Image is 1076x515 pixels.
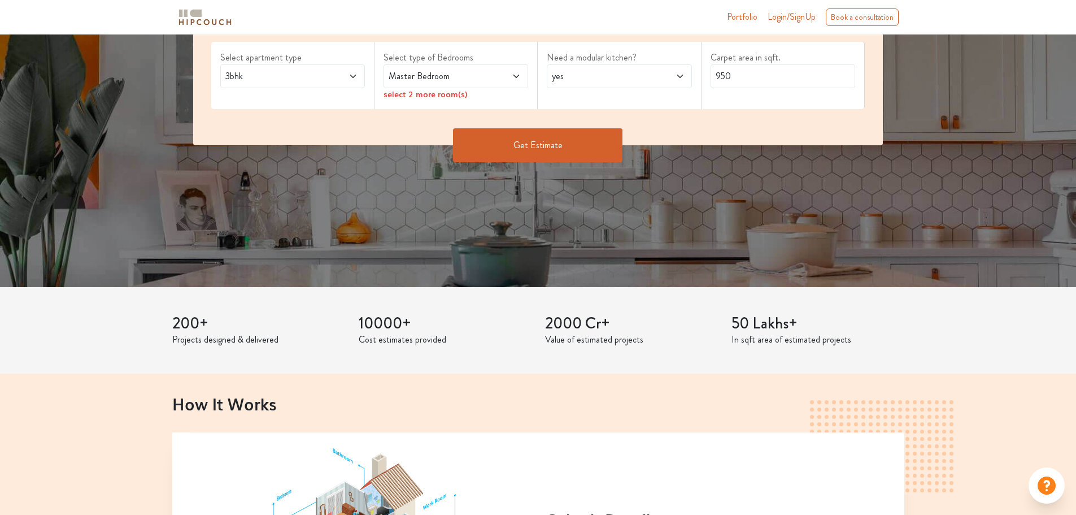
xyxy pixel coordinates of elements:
[550,70,651,83] span: yes
[177,7,233,27] img: logo-horizontal.svg
[172,394,904,413] h2: How It Works
[545,314,718,334] h3: 2000 Cr+
[545,333,718,347] p: Value of estimated projects
[711,64,855,88] input: Enter area sqft
[768,10,816,23] span: Login/SignUp
[731,314,904,334] h3: 50 Lakhs+
[177,5,233,30] span: logo-horizontal.svg
[384,88,528,100] div: select 2 more room(s)
[223,70,324,83] span: 3bhk
[384,51,528,64] label: Select type of Bedrooms
[711,51,855,64] label: Carpet area in sqft.
[453,128,622,162] button: Get Estimate
[731,333,904,347] p: In sqft area of estimated projects
[172,314,345,334] h3: 200+
[727,10,757,24] a: Portfolio
[826,8,899,26] div: Book a consultation
[172,333,345,347] p: Projects designed & delivered
[547,51,691,64] label: Need a modular kitchen?
[359,314,532,334] h3: 10000+
[359,333,532,347] p: Cost estimates provided
[386,70,487,83] span: Master Bedroom
[220,51,365,64] label: Select apartment type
